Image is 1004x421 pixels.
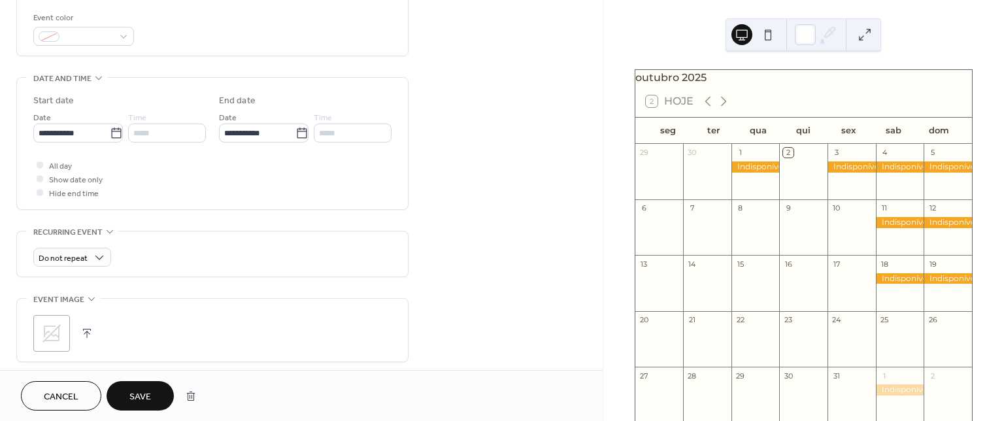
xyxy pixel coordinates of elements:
[876,384,924,396] div: Indisponível
[880,371,890,380] div: 1
[33,293,84,307] span: Event image
[33,11,131,25] div: Event color
[128,111,146,125] span: Time
[735,259,745,269] div: 15
[219,94,256,108] div: End date
[916,118,962,144] div: dom
[33,94,74,108] div: Start date
[219,111,237,125] span: Date
[828,161,876,173] div: Indisponível
[691,118,736,144] div: ter
[49,187,99,201] span: Hide end time
[736,118,781,144] div: qua
[687,259,697,269] div: 14
[924,273,972,284] div: Indisponível
[876,273,924,284] div: Indisponível
[924,161,972,173] div: Indisponível
[735,148,745,158] div: 1
[687,371,697,380] div: 28
[928,203,937,213] div: 12
[783,371,793,380] div: 30
[880,315,890,325] div: 25
[783,315,793,325] div: 23
[876,217,924,228] div: Indisponível
[21,381,101,411] button: Cancel
[39,251,88,266] span: Do not repeat
[639,203,649,213] div: 6
[880,148,890,158] div: 4
[129,390,151,404] span: Save
[639,315,649,325] div: 20
[639,148,649,158] div: 29
[928,371,937,380] div: 2
[44,390,78,404] span: Cancel
[928,148,937,158] div: 5
[735,203,745,213] div: 8
[831,203,841,213] div: 10
[33,226,103,239] span: Recurring event
[831,315,841,325] div: 24
[783,259,793,269] div: 16
[314,111,332,125] span: Time
[871,118,916,144] div: sab
[731,161,780,173] div: Indisponível
[33,111,51,125] span: Date
[33,315,70,352] div: ;
[735,371,745,380] div: 29
[831,259,841,269] div: 17
[880,203,890,213] div: 11
[924,217,972,228] div: Indisponível
[33,72,92,86] span: Date and time
[876,161,924,173] div: Indisponível
[687,203,697,213] div: 7
[928,259,937,269] div: 19
[783,148,793,158] div: 2
[831,371,841,380] div: 31
[639,259,649,269] div: 13
[107,381,174,411] button: Save
[639,371,649,380] div: 27
[880,259,890,269] div: 18
[49,173,103,187] span: Show date only
[687,148,697,158] div: 30
[826,118,871,144] div: sex
[928,315,937,325] div: 26
[49,160,72,173] span: All day
[735,315,745,325] div: 22
[687,315,697,325] div: 21
[831,148,841,158] div: 3
[635,70,972,86] div: outubro 2025
[781,118,826,144] div: qui
[646,118,691,144] div: seg
[783,203,793,213] div: 9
